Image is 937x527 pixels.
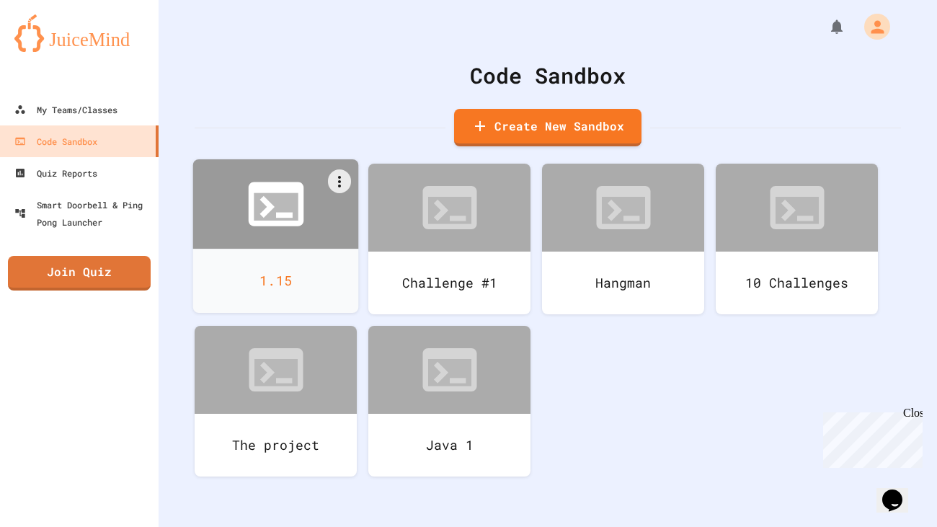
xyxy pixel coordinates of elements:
a: Create New Sandbox [454,109,641,146]
a: 1.15 [193,159,359,313]
div: 1.15 [193,249,359,313]
div: 10 Challenges [716,252,878,314]
a: 10 Challenges [716,164,878,314]
div: Chat with us now!Close [6,6,99,92]
div: Hangman [542,252,704,314]
iframe: chat widget [817,407,923,468]
div: Code Sandbox [14,133,97,150]
a: Join Quiz [8,256,151,291]
a: The project [195,326,357,477]
div: The project [195,414,357,477]
div: Challenge #1 [368,252,530,314]
a: Challenge #1 [368,164,530,314]
div: My Account [849,10,894,43]
a: Java 1 [368,326,530,477]
div: My Teams/Classes [14,101,117,118]
div: Quiz Reports [14,164,97,182]
div: My Notifications [801,14,849,39]
div: Code Sandbox [195,59,901,92]
a: Hangman [542,164,704,314]
iframe: chat widget [876,469,923,513]
div: Smart Doorbell & Ping Pong Launcher [14,196,153,231]
div: Java 1 [368,414,530,477]
img: logo-orange.svg [14,14,144,52]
